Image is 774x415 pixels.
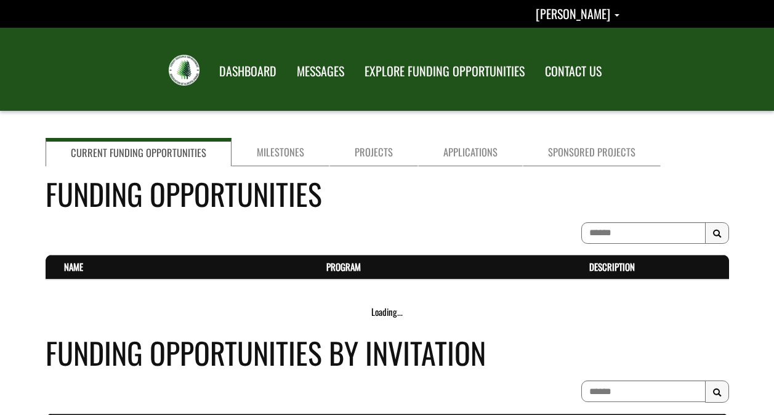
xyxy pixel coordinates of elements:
[523,138,661,166] a: Sponsored Projects
[329,138,418,166] a: Projects
[232,138,329,166] a: Milestones
[288,56,353,87] a: MESSAGES
[169,55,200,86] img: FRIAA Submissions Portal
[46,172,729,216] h4: Funding Opportunities
[64,260,83,273] a: Name
[589,260,635,273] a: Description
[210,56,286,87] a: DASHBOARD
[705,381,729,403] button: Search Results
[581,222,706,244] input: To search on partial text, use the asterisk (*) wildcard character.
[46,138,232,166] a: Current Funding Opportunities
[705,222,729,244] button: Search Results
[418,138,523,166] a: Applications
[536,56,611,87] a: CONTACT US
[46,331,729,374] h4: Funding Opportunities By Invitation
[581,381,706,402] input: To search on partial text, use the asterisk (*) wildcard character.
[46,305,729,318] div: Loading...
[536,4,610,23] span: [PERSON_NAME]
[326,260,361,273] a: Program
[355,56,534,87] a: EXPLORE FUNDING OPPORTUNITIES
[536,4,619,23] a: Trevor Doublet
[208,52,611,87] nav: Main Navigation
